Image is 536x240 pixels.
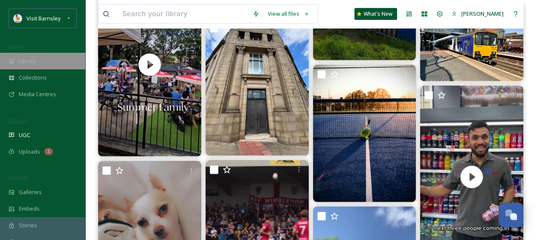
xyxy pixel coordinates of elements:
a: What's New [354,8,397,20]
span: Collections [19,74,47,82]
span: Embeds [19,205,40,213]
a: [PERSON_NAME] [447,6,508,22]
span: UGC [19,131,30,139]
img: 150003 at #Barnsley on the 15.03 to #Huddersfield #class150 25th August 2025 [420,4,523,81]
span: Uploads [19,148,40,156]
a: View all files [264,6,313,22]
span: Media Centres [19,90,56,98]
span: Stories [19,221,37,229]
button: Open Chat [498,203,523,227]
input: Search your library [118,5,248,23]
span: Galleries [19,188,42,196]
span: Library [19,57,36,65]
span: [PERSON_NAME] [461,10,504,17]
img: Bank holiday sunrise barnsleypadelclub 🎾 Book your court through the Playtomic app 📱 #padel #spor... [313,65,416,202]
img: barnsley-logo-in-colour.png [14,14,22,23]
span: COLLECT [9,118,27,124]
span: MEDIA [9,44,23,50]
div: 1 [44,148,53,155]
span: WIDGETS [9,175,28,181]
span: Visit Barnsley [26,14,61,22]
img: Love this building in Barnsley where Artdeco meets Classicism. It was built in 1934 as the headqu... [206,19,309,156]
